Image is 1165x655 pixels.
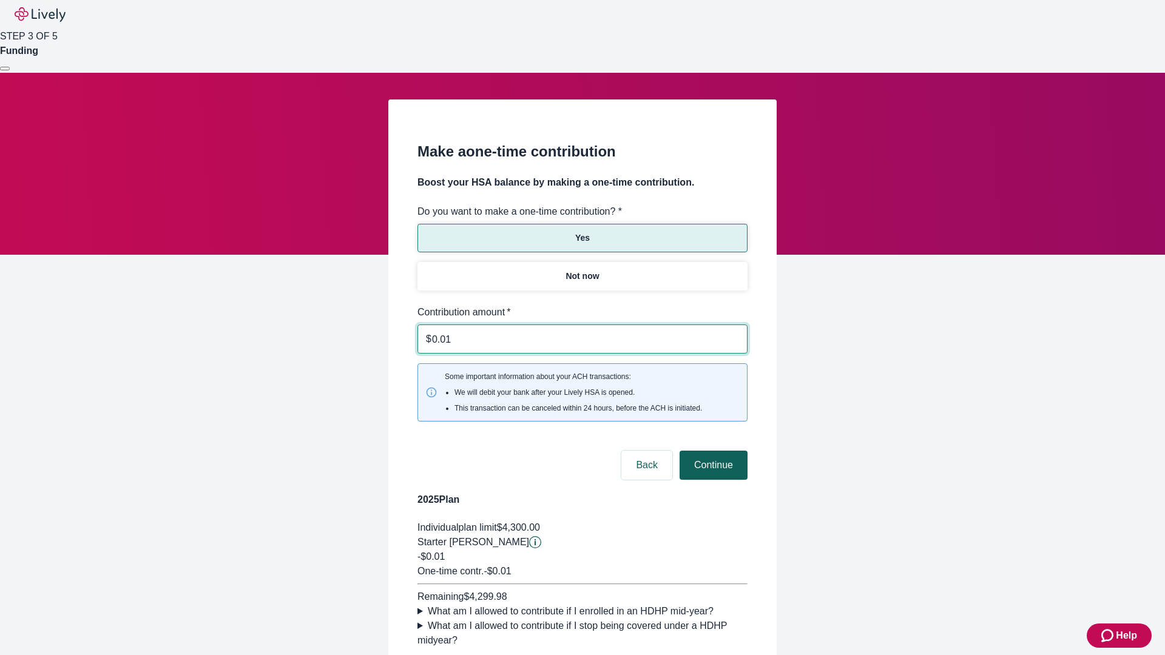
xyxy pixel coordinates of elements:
span: - $0.01 [484,566,511,576]
span: Individual plan limit [417,522,497,532]
label: Contribution amount [417,305,511,320]
span: Starter [PERSON_NAME] [417,537,529,547]
summary: What am I allowed to contribute if I stop being covered under a HDHP midyear? [417,619,748,648]
h4: 2025 Plan [417,492,748,507]
li: We will debit your bank after your Lively HSA is opened. [454,387,702,398]
button: Back [621,451,672,480]
span: One-time contr. [417,566,484,576]
li: This transaction can be canceled within 24 hours, before the ACH is initiated. [454,403,702,414]
span: Some important information about your ACH transactions: [445,371,702,414]
svg: Zendesk support icon [1101,628,1116,643]
span: Help [1116,628,1137,643]
p: Yes [575,232,590,244]
button: Lively will contribute $0.01 to establish your account [529,536,541,548]
p: Not now [566,270,599,283]
img: Lively [15,7,66,22]
summary: What am I allowed to contribute if I enrolled in an HDHP mid-year? [417,604,748,619]
p: $ [426,332,431,346]
h4: Boost your HSA balance by making a one-time contribution. [417,175,748,190]
span: Remaining [417,591,464,602]
button: Zendesk support iconHelp [1087,623,1152,648]
button: Continue [680,451,748,480]
span: $4,299.98 [464,591,507,602]
button: Not now [417,262,748,291]
button: Yes [417,224,748,252]
span: -$0.01 [417,551,445,562]
label: Do you want to make a one-time contribution? * [417,204,622,219]
h2: Make a one-time contribution [417,141,748,163]
span: $4,300.00 [497,522,540,532]
input: $0.00 [432,327,748,351]
svg: Starter penny details [529,536,541,548]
